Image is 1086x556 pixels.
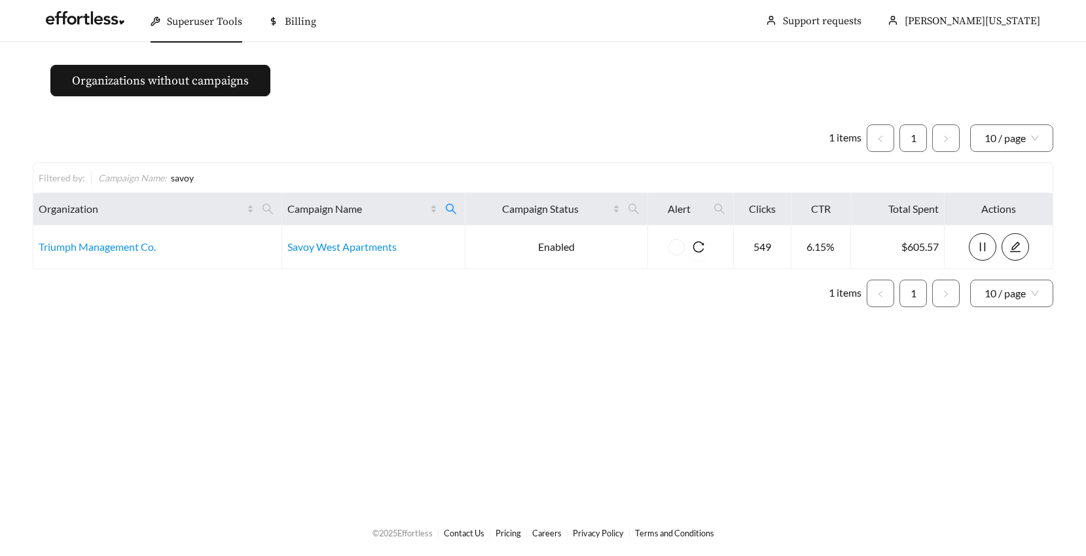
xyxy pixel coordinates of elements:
button: Organizations without campaigns [50,65,270,96]
a: Triumph Management Co. [39,240,156,253]
span: right [942,290,950,298]
a: Terms and Conditions [635,528,714,538]
li: 1 [899,280,927,307]
a: Careers [532,528,562,538]
th: Actions [945,193,1053,225]
span: Billing [285,15,316,28]
td: 549 [734,225,791,269]
button: right [932,280,960,307]
li: Next Page [932,124,960,152]
li: 1 items [829,124,861,152]
span: Campaign Name : [98,172,167,183]
div: Filtered by: [39,171,91,185]
span: search [708,198,731,219]
span: search [628,203,640,215]
li: Previous Page [867,280,894,307]
span: left [877,290,884,298]
span: Campaign Status [471,201,609,217]
span: Organization [39,201,244,217]
th: CTR [791,193,851,225]
span: 10 / page [985,125,1039,151]
a: Savoy West Apartments [287,240,397,253]
span: left [877,135,884,143]
span: Superuser Tools [167,15,242,28]
button: right [932,124,960,152]
span: search [445,203,457,215]
th: Clicks [734,193,791,225]
a: edit [1002,240,1029,253]
span: search [440,198,462,219]
span: search [714,203,725,215]
a: Privacy Policy [573,528,624,538]
span: 10 / page [985,280,1039,306]
button: pause [969,233,996,261]
li: 1 [899,124,927,152]
span: Alert [653,201,706,217]
span: reload [685,241,712,253]
span: [PERSON_NAME][US_STATE] [905,14,1040,28]
span: © 2025 Effortless [372,528,433,538]
span: edit [1002,241,1028,253]
span: search [623,198,645,219]
div: Page Size [970,124,1053,152]
span: Organizations without campaigns [72,72,249,90]
td: 6.15% [791,225,851,269]
a: Contact Us [444,528,484,538]
td: $605.57 [851,225,945,269]
a: Support requests [783,14,861,28]
span: search [257,198,279,219]
a: Pricing [496,528,521,538]
li: Next Page [932,280,960,307]
button: left [867,124,894,152]
div: Page Size [970,280,1053,307]
span: right [942,135,950,143]
li: Previous Page [867,124,894,152]
span: search [262,203,274,215]
td: Enabled [465,225,647,269]
button: edit [1002,233,1029,261]
a: 1 [900,280,926,306]
button: reload [685,233,712,261]
span: pause [969,241,996,253]
a: 1 [900,125,926,151]
span: savoy [171,172,194,183]
button: left [867,280,894,307]
li: 1 items [829,280,861,307]
span: Campaign Name [287,201,427,217]
th: Total Spent [851,193,945,225]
